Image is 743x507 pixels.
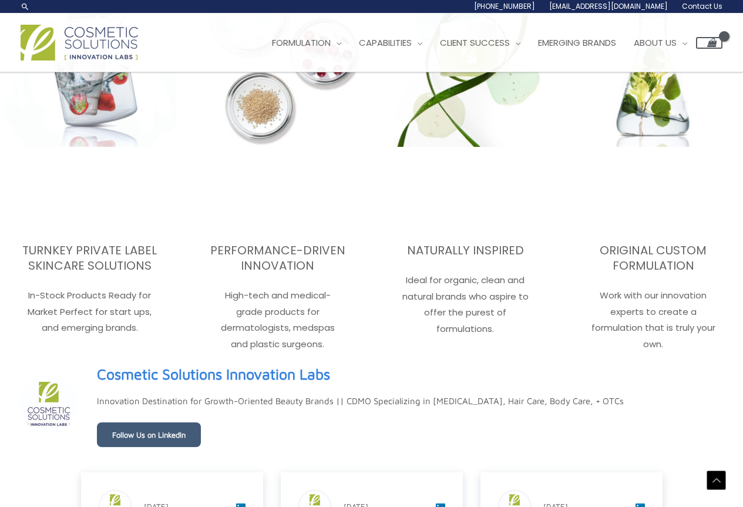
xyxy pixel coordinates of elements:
[97,422,201,447] a: Follow Us on LinkedIn
[474,1,535,11] span: [PHONE_NUMBER]
[696,37,722,49] a: View Shopping Cart, empty
[3,243,177,273] h3: TURNKEY PRIVATE LABEL SKINCARE SOLUTIONS
[97,361,330,388] a: View page on LinkedIn
[549,1,668,11] span: [EMAIL_ADDRESS][DOMAIN_NAME]
[538,36,616,49] span: Emerging Brands
[359,36,412,49] span: Capabilities
[191,287,365,352] p: High-tech and medical-grade products for dermatologists, medspas and plastic surgeons.
[529,25,625,61] a: Emerging Brands
[566,243,740,273] h3: ORIGINAL CUSTOM FORMULATION
[21,25,138,61] img: Cosmetic Solutions Logo
[3,287,177,337] p: In-Stock Products Ready for Market Perfect for start ups, and emerging brands.
[19,375,78,434] img: sk-header-picture
[21,2,30,11] a: Search icon link
[272,36,331,49] span: Formulation
[97,393,624,409] p: Innovation Destination for Growth-Oriented Beauty Brands || CDMO Specializing in [MEDICAL_DATA], ...
[350,25,431,61] a: Capabilities
[254,25,722,61] nav: Site Navigation
[191,243,365,273] h3: PERFORMANCE-DRIVEN INNOVATION
[440,36,510,49] span: Client Success
[379,272,553,337] p: Ideal for organic, clean and natural brands who aspire to offer the purest of formulations.
[263,25,350,61] a: Formulation
[566,287,740,352] p: Work with our innovation experts to create a formulation that is truly your own.
[682,1,722,11] span: Contact Us
[379,243,553,258] h3: NATURALLY INSPIRED
[431,25,529,61] a: Client Success
[634,36,677,49] span: About Us
[625,25,696,61] a: About Us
